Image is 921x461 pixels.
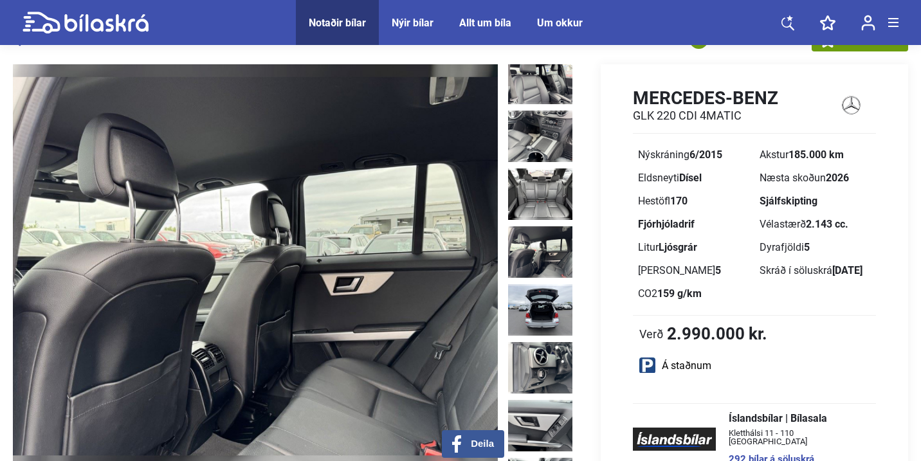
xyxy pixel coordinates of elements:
[659,241,697,253] b: Ljósgrár
[508,53,572,104] img: 1750353665_8599622075860085191_22653638199054314.jpg
[508,111,572,162] img: 1750353666_4747657359413910541_22653638628566502.jpg
[638,289,749,299] div: CO2
[508,284,572,336] img: 1750353667_8146089202672498287_22653640132551670.jpg
[508,342,572,393] img: 1750353668_3480562127314492079_22653640578920127.jpg
[392,17,433,29] a: Nýir bílar
[667,325,767,342] b: 2.990.000 kr.
[760,195,817,207] b: Sjálfskipting
[633,87,778,109] h1: Mercedes-Benz
[826,172,849,184] b: 2026
[537,17,583,29] a: Um okkur
[508,400,572,451] img: 1750353668_3260475790691824283_22653641056529626.jpg
[638,173,749,183] div: Eldsneyti
[689,149,722,161] b: 6/2015
[508,168,572,220] img: 1750353666_5384293240973408980_22653639140222021.jpg
[832,264,862,276] b: [DATE]
[309,17,366,29] a: Notaðir bílar
[806,218,848,230] b: 2.143 cc.
[639,327,664,340] span: Verð
[471,438,494,449] span: Deila
[638,218,695,230] b: Fjórhjóladrif
[804,241,810,253] b: 5
[662,361,711,371] span: Á staðnum
[508,226,572,278] img: 1750353667_4234283550398161094_22653639619823907.jpg
[459,17,511,29] a: Allt um bíla
[760,150,871,160] div: Akstur
[760,219,871,230] div: Vélastærð
[729,413,863,424] span: Íslandsbílar | Bílasala
[760,173,871,183] div: Næsta skoðun
[861,15,875,31] img: user-login.svg
[715,264,721,276] b: 5
[638,196,749,206] div: Hestöfl
[760,242,871,253] div: Dyrafjöldi
[729,429,863,446] span: Kletthálsi 11 - 110 [GEOGRAPHIC_DATA]
[679,172,702,184] b: Dísel
[760,266,871,276] div: Skráð í söluskrá
[638,266,749,276] div: [PERSON_NAME]
[638,242,749,253] div: Litur
[638,150,749,160] div: Nýskráning
[789,149,844,161] b: 185.000 km
[826,87,876,123] img: logo Mercedes-Benz GLK 220 CDI 4MATIC
[633,109,778,123] h2: GLK 220 CDI 4MATIC
[657,287,702,300] b: 159 g/km
[670,195,688,207] b: 170
[442,430,504,458] button: Deila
